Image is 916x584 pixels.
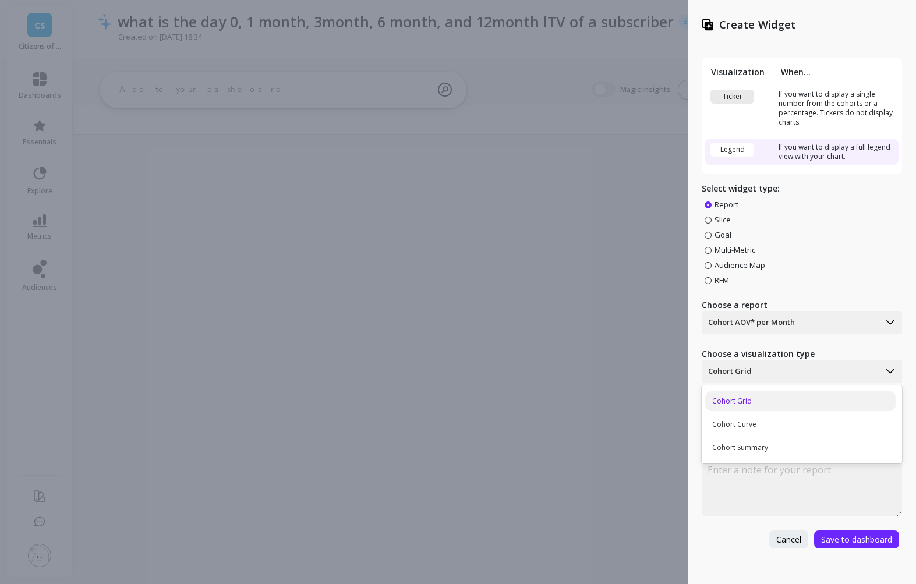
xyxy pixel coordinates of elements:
button: Save to dashboard [814,530,899,548]
p: Create Widget [719,17,795,32]
span: RFM [715,275,729,285]
th: When... [775,66,899,77]
span: Report [715,199,738,210]
span: Goal [715,229,731,240]
div: Ticker [710,90,754,104]
span: Slice [715,214,731,225]
span: Multi-Metric [715,245,755,255]
p: Select widget type: [702,183,902,194]
div: Legend [710,143,754,157]
span: Save to dashboard [821,534,892,545]
label: Choose a report [702,299,902,311]
button: Cancel [769,530,808,548]
label: Choose a visualization type [702,348,902,360]
th: Visualization [705,66,775,77]
div: Cohort Summary [705,438,896,458]
td: If you want to display a single number from the cohorts or a percentage. Tickers do not display c... [775,86,899,130]
span: Audience Map [715,260,765,270]
span: Cancel [776,534,801,545]
td: If you want to display a full legend view with your chart. [775,139,899,165]
div: Cohort Curve [705,415,896,434]
div: Cohort Grid [705,391,896,411]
